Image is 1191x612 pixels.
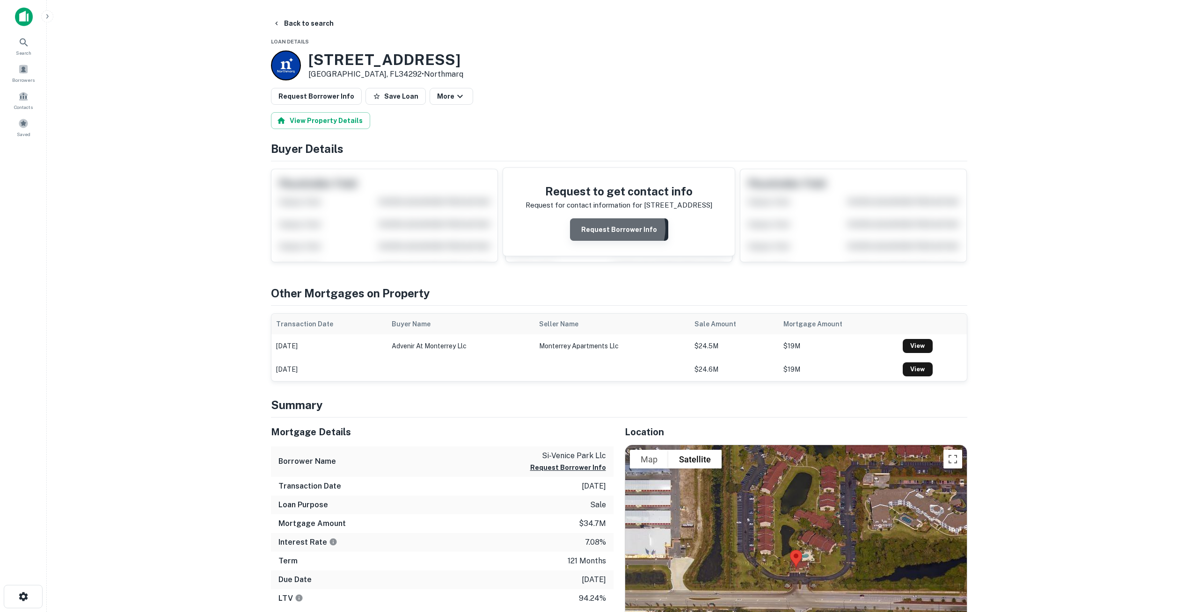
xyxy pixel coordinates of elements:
p: [DATE] [582,574,606,585]
td: $19M [779,358,898,381]
h6: Due Date [278,574,312,585]
td: [DATE] [271,358,387,381]
h6: LTV [278,593,303,604]
h6: Borrower Name [278,456,336,467]
th: Buyer Name [387,314,534,334]
p: si-venice park llc [530,450,606,461]
h6: Loan Purpose [278,499,328,511]
span: Loan Details [271,39,309,44]
p: sale [590,499,606,511]
svg: LTVs displayed on the website are for informational purposes only and may be reported incorrectly... [295,594,303,602]
h3: [STREET_ADDRESS] [308,51,463,69]
td: $24.6M [690,358,779,381]
button: Toggle fullscreen view [943,450,962,468]
h4: Other Mortgages on Property [271,285,967,302]
a: Borrowers [3,60,44,86]
span: Contacts [14,103,33,111]
button: Request Borrower Info [530,462,606,473]
h4: Summary [271,396,967,413]
td: monterrey apartments llc [534,334,690,358]
td: $24.5M [690,334,779,358]
p: Request for contact information for [526,200,642,211]
p: [DATE] [582,481,606,492]
button: View Property Details [271,112,370,129]
a: View [903,339,933,353]
img: capitalize-icon.png [15,7,33,26]
th: Mortgage Amount [779,314,898,334]
a: Saved [3,115,44,140]
iframe: Chat Widget [1144,537,1191,582]
p: 7.08% [585,537,606,548]
span: Borrowers [12,76,35,84]
span: Search [16,49,31,57]
td: $19M [779,334,898,358]
th: Sale Amount [690,314,779,334]
h6: Term [278,555,298,567]
td: [DATE] [271,334,387,358]
svg: The interest rates displayed on the website are for informational purposes only and may be report... [329,538,337,546]
button: More [430,88,473,105]
button: Request Borrower Info [271,88,362,105]
th: Transaction Date [271,314,387,334]
h6: Interest Rate [278,537,337,548]
a: Search [3,33,44,58]
button: Back to search [269,15,337,32]
button: Request Borrower Info [570,218,668,241]
th: Seller Name [534,314,690,334]
h4: Buyer Details [271,140,967,157]
h6: Transaction Date [278,481,341,492]
h5: Mortgage Details [271,425,614,439]
a: Northmarq [424,70,463,79]
button: Show satellite imagery [668,450,722,468]
p: $34.7m [579,518,606,529]
h4: Request to get contact info [526,183,712,200]
p: 121 months [568,555,606,567]
td: advenir at monterrey llc [387,334,534,358]
h6: Mortgage Amount [278,518,346,529]
a: Contacts [3,87,44,113]
p: 94.24% [579,593,606,604]
h5: Location [625,425,967,439]
button: Save Loan [365,88,426,105]
span: Saved [17,130,30,138]
a: View [903,362,933,376]
p: [STREET_ADDRESS] [644,200,712,211]
p: [GEOGRAPHIC_DATA], FL34292 • [308,69,463,80]
button: Show street map [630,450,668,468]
